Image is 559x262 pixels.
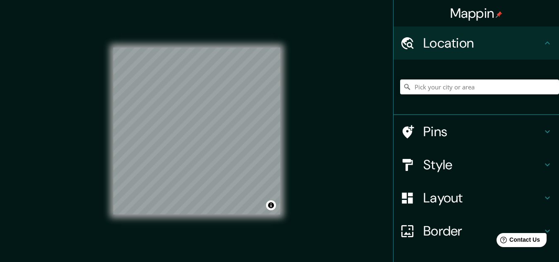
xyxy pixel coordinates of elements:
h4: Layout [423,190,542,206]
button: Toggle attribution [266,200,276,210]
canvas: Map [113,48,280,214]
img: pin-icon.png [496,11,502,18]
iframe: Help widget launcher [485,230,550,253]
div: Location [393,26,559,60]
div: Layout [393,181,559,214]
div: Pins [393,115,559,148]
div: Border [393,214,559,248]
div: Style [393,148,559,181]
h4: Mappin [450,5,503,22]
h4: Pins [423,123,542,140]
h4: Border [423,223,542,239]
h4: Location [423,35,542,51]
input: Pick your city or area [400,79,559,94]
h4: Style [423,156,542,173]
